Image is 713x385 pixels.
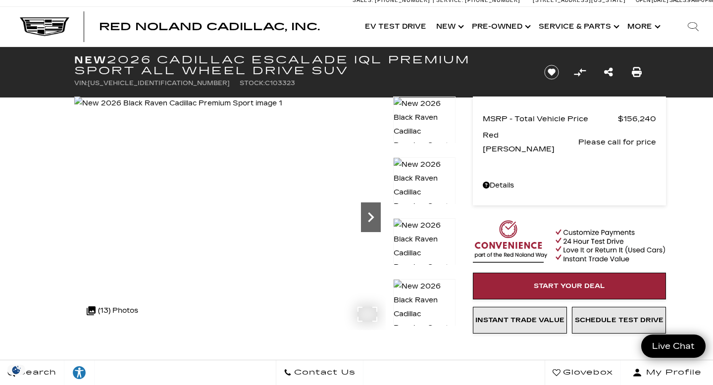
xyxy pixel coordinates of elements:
[15,366,56,380] span: Search
[99,21,320,33] span: Red Noland Cadillac, Inc.
[475,316,564,324] span: Instant Trade Value
[483,179,656,192] a: Details
[622,7,663,47] button: More
[467,7,534,47] a: Pre-Owned
[572,65,587,80] button: Compare Vehicle
[265,80,295,87] span: C103323
[393,157,456,228] img: New 2026 Black Raven Cadillac Premium Sport image 2
[621,360,713,385] button: Open user profile menu
[393,279,456,349] img: New 2026 Black Raven Cadillac Premium Sport image 4
[240,80,265,87] span: Stock:
[393,96,456,167] img: New 2026 Black Raven Cadillac Premium Sport image 1
[575,316,663,324] span: Schedule Test Drive
[74,96,282,110] img: New 2026 Black Raven Cadillac Premium Sport image 1
[534,7,622,47] a: Service & Parts
[578,135,656,149] span: Please call for price
[642,366,702,380] span: My Profile
[534,282,605,290] span: Start Your Deal
[473,307,567,334] a: Instant Trade Value
[541,64,562,80] button: Save vehicle
[99,22,320,32] a: Red Noland Cadillac, Inc.
[473,273,666,299] a: Start Your Deal
[20,17,69,36] img: Cadillac Dark Logo with Cadillac White Text
[483,112,656,126] a: MSRP - Total Vehicle Price $156,240
[632,65,642,79] a: Print this New 2026 Cadillac ESCALADE IQL Premium Sport All Wheel Drive SUV
[361,202,381,232] div: Next
[74,54,107,66] strong: New
[647,340,700,352] span: Live Chat
[483,128,578,156] span: Red [PERSON_NAME]
[604,65,613,79] a: Share this New 2026 Cadillac ESCALADE IQL Premium Sport All Wheel Drive SUV
[64,360,95,385] a: Explore your accessibility options
[74,80,88,87] span: VIN:
[393,218,456,289] img: New 2026 Black Raven Cadillac Premium Sport image 3
[5,365,28,375] section: Click to Open Cookie Consent Modal
[5,365,28,375] img: Opt-Out Icon
[560,366,613,380] span: Glovebox
[64,365,94,380] div: Explore your accessibility options
[641,335,706,358] a: Live Chat
[483,128,656,156] a: Red [PERSON_NAME] Please call for price
[545,360,621,385] a: Glovebox
[673,7,713,47] div: Search
[82,299,143,323] div: (13) Photos
[618,112,656,126] span: $156,240
[431,7,467,47] a: New
[74,54,527,76] h1: 2026 Cadillac ESCALADE IQL Premium Sport All Wheel Drive SUV
[276,360,363,385] a: Contact Us
[572,307,666,334] a: Schedule Test Drive
[360,7,431,47] a: EV Test Drive
[292,366,356,380] span: Contact Us
[483,112,618,126] span: MSRP - Total Vehicle Price
[88,80,230,87] span: [US_VEHICLE_IDENTIFICATION_NUMBER]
